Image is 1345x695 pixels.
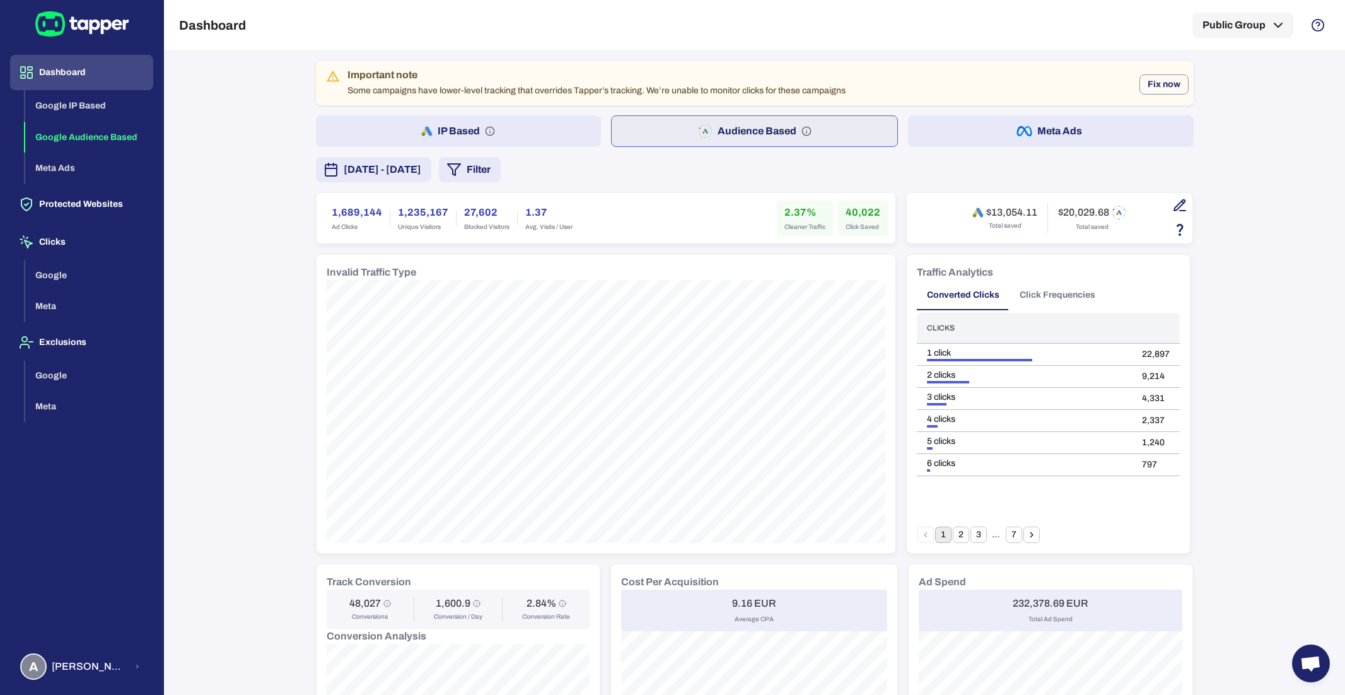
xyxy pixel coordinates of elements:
span: Total Ad Spend [1028,615,1073,624]
h5: Dashboard [179,18,246,33]
div: 6 clicks [927,458,1122,469]
td: 797 [1132,454,1180,476]
a: Meta [25,400,153,411]
button: Go to page 7 [1006,527,1022,543]
button: Clicks [10,225,153,260]
td: 1,240 [1132,432,1180,454]
span: Conversion / Day [434,612,482,621]
button: Meta Ads [908,115,1194,147]
a: Meta [25,300,153,311]
a: Google Audience Based [25,131,153,141]
button: IP Based [316,115,602,147]
nav: pagination navigation [917,527,1040,543]
a: Protected Websites [10,198,153,209]
button: Filter [439,157,501,182]
button: Fix now [1139,74,1189,95]
span: Unique Visitors [398,223,448,231]
h6: Track Conversion [327,575,411,590]
h6: 48,027 [349,597,381,610]
h6: 232,378.69 EUR [1013,597,1088,610]
button: Audience Based [611,115,898,147]
td: 4,331 [1132,388,1180,410]
span: Ad Clicks [332,223,382,231]
button: page 1 [935,527,952,543]
button: Protected Websites [10,187,153,222]
h6: $13,054.11 [986,206,1037,219]
h6: Conversion Analysis [327,629,590,644]
h6: 1,600.9 [436,597,470,610]
span: Conversion Rate [522,612,570,621]
button: Go to page 3 [970,527,987,543]
span: Average CPA [735,615,774,624]
button: Go to next page [1023,527,1040,543]
svg: Conversions [383,600,391,607]
h6: 40,022 [846,205,880,220]
h6: Cost Per Acquisition [621,575,719,590]
a: Google [25,369,153,380]
svg: Conversion Rate [559,600,566,607]
button: Google IP Based [25,90,153,122]
span: Conversions [352,612,388,621]
svg: Audience based: Search, Display, Shopping, Video Performance Max, Demand Generation [801,126,812,136]
button: Public Group [1192,13,1293,38]
span: Total saved [1076,223,1109,231]
svg: IP based: Search, Display, and Shopping. [485,126,495,136]
a: Exclusions [10,336,153,347]
h6: Traffic Analytics [917,265,993,280]
h6: Invalid Traffic Type [327,265,416,280]
button: A[PERSON_NAME] [PERSON_NAME] Koutsogianni [10,648,153,685]
div: … [988,529,1004,540]
h6: 2.37% [784,205,825,220]
h6: 1.37 [525,205,573,220]
div: 5 clicks [927,436,1122,447]
button: Go to page 2 [953,527,969,543]
h6: 1,235,167 [398,205,448,220]
a: Dashboard [10,66,153,77]
td: 2,337 [1132,410,1180,432]
button: Converted Clicks [917,280,1010,310]
td: 22,897 [1132,344,1180,366]
a: Clicks [10,236,153,247]
button: Google [25,260,153,291]
div: A [20,653,47,680]
button: Dashboard [10,55,153,90]
div: Some campaigns have lower-level tracking that overrides Tapper’s tracking. We’re unable to monito... [347,65,846,102]
button: Meta [25,291,153,322]
span: Avg. Visits / User [525,223,573,231]
span: Blocked Visitors [464,223,509,231]
div: Important note [347,69,846,81]
button: Estimation based on the quantity of invalid click x cost-per-click. [1169,219,1191,240]
h6: $20,029.68 [1058,206,1109,219]
span: [PERSON_NAME] [PERSON_NAME] Koutsogianni [52,660,127,673]
span: Click Saved [846,223,880,231]
h6: 1,689,144 [332,205,382,220]
button: [DATE] - [DATE] [316,157,431,182]
div: 1 click [927,347,1122,359]
span: Cleaner Traffic [784,223,825,231]
div: 2 clicks [927,370,1122,381]
span: Total saved [989,221,1022,230]
div: Open chat [1292,645,1330,682]
h6: Ad Spend [919,575,966,590]
a: Google [25,269,153,279]
td: 9,214 [1132,366,1180,388]
button: Google [25,360,153,392]
button: Meta Ads [25,153,153,184]
h6: 27,602 [464,205,509,220]
button: Exclusions [10,325,153,360]
div: 3 clicks [927,392,1122,403]
button: Google Audience Based [25,122,153,153]
span: [DATE] - [DATE] [344,162,421,177]
th: Clicks [917,313,1132,344]
h6: 2.84% [527,597,556,610]
svg: Conversion / Day [473,600,480,607]
h6: 9.16 EUR [732,597,776,610]
a: Google IP Based [25,100,153,110]
div: 4 clicks [927,414,1122,425]
button: Click Frequencies [1010,280,1105,310]
button: Meta [25,391,153,423]
a: Meta Ads [25,162,153,173]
